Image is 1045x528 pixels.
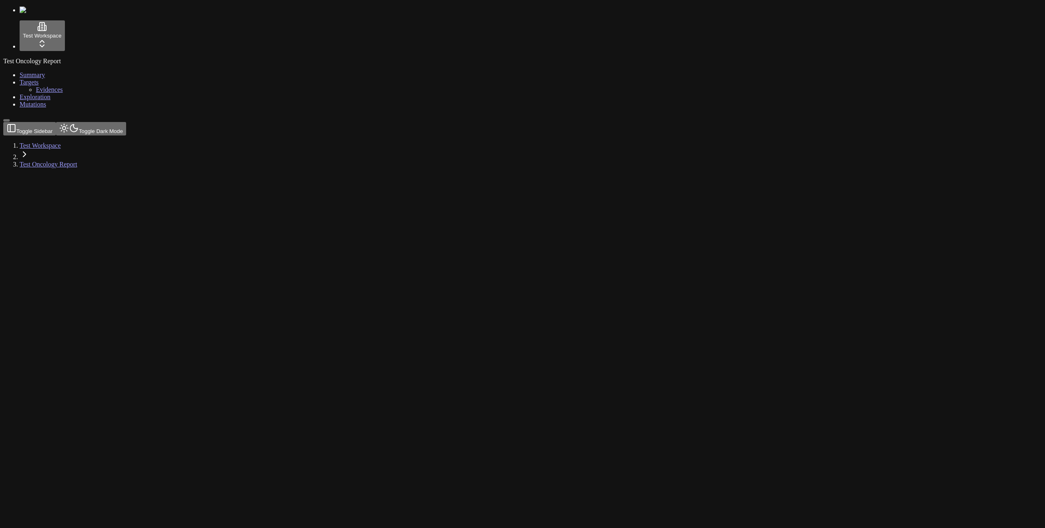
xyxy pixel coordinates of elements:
[20,161,77,168] a: Test Oncology Report
[79,128,123,134] span: Toggle Dark Mode
[20,7,51,14] img: Numenos
[3,122,56,135] button: Toggle Sidebar
[3,119,10,122] button: Toggle Sidebar
[20,101,46,108] a: Mutations
[23,33,62,39] span: Test Workspace
[20,142,61,149] a: Test Workspace
[16,128,53,134] span: Toggle Sidebar
[3,142,963,168] nav: breadcrumb
[56,122,126,135] button: Toggle Dark Mode
[3,58,1042,65] div: Test Oncology Report
[20,20,65,51] button: Test Workspace
[20,79,39,86] a: Targets
[20,71,45,78] a: Summary
[20,93,51,100] a: Exploration
[36,86,63,93] a: Evidences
